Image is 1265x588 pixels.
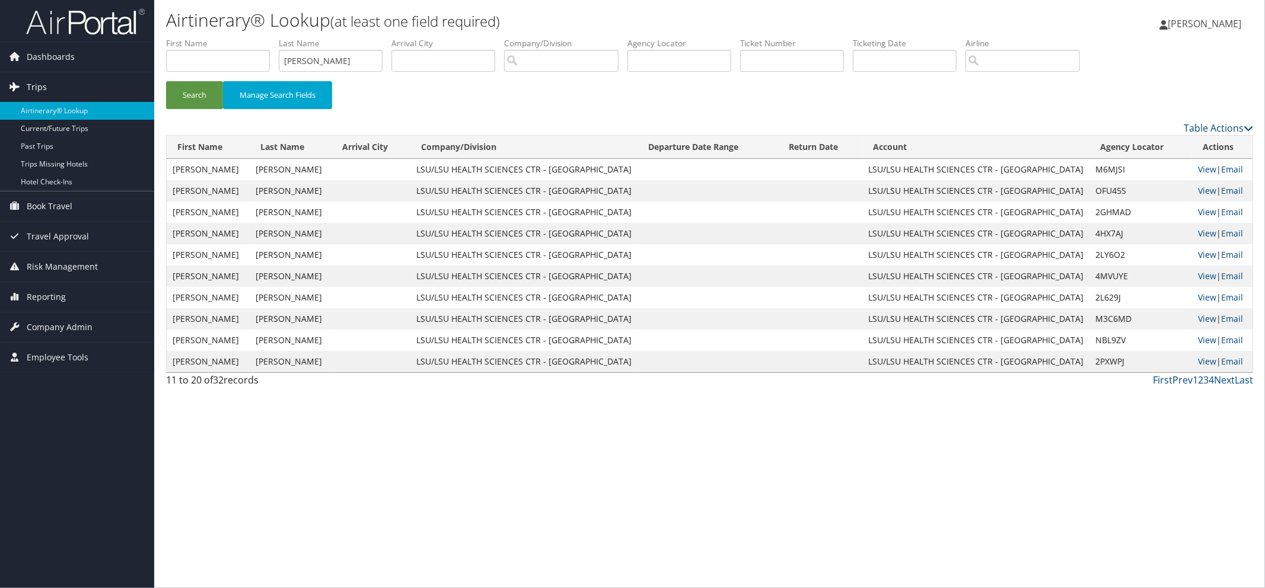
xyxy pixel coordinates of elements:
td: [PERSON_NAME] [167,266,250,287]
td: [PERSON_NAME] [167,308,250,330]
a: Next [1214,373,1235,386]
a: Last [1235,373,1253,386]
td: LSU/LSU HEALTH SCIENCES CTR - [GEOGRAPHIC_DATA] [410,223,638,244]
td: [PERSON_NAME] [167,159,250,180]
label: Company/Division [504,37,627,49]
td: LSU/LSU HEALTH SCIENCES CTR - [GEOGRAPHIC_DATA] [862,351,1089,372]
td: | [1192,244,1253,266]
td: LSU/LSU HEALTH SCIENCES CTR - [GEOGRAPHIC_DATA] [410,244,638,266]
span: 32 [213,373,224,386]
td: | [1192,351,1253,372]
td: | [1192,266,1253,287]
span: Trips [27,72,47,102]
th: Departure Date Range: activate to sort column descending [638,136,778,159]
td: [PERSON_NAME] [250,202,332,223]
span: [PERSON_NAME] [1168,17,1241,30]
td: LSU/LSU HEALTH SCIENCES CTR - [GEOGRAPHIC_DATA] [410,266,638,287]
a: View [1198,249,1216,260]
a: Email [1221,334,1243,346]
a: First [1153,373,1172,386]
td: [PERSON_NAME] [250,351,332,372]
td: | [1192,287,1253,308]
td: [PERSON_NAME] [250,330,332,351]
a: Email [1221,356,1243,367]
td: LSU/LSU HEALTH SCIENCES CTR - [GEOGRAPHIC_DATA] [862,223,1089,244]
td: | [1192,159,1253,180]
a: 4 [1209,373,1214,386]
td: LSU/LSU HEALTH SCIENCES CTR - [GEOGRAPHIC_DATA] [410,159,638,180]
th: Account: activate to sort column ascending [862,136,1089,159]
small: (at least one field required) [330,11,500,31]
span: Employee Tools [27,343,88,372]
td: [PERSON_NAME] [250,223,332,244]
a: Email [1221,249,1243,260]
a: 2 [1198,373,1203,386]
a: View [1198,270,1216,282]
td: [PERSON_NAME] [250,159,332,180]
th: First Name: activate to sort column ascending [167,136,250,159]
td: | [1192,223,1253,244]
th: Return Date: activate to sort column ascending [778,136,862,159]
td: 4HX7AJ [1089,223,1192,244]
th: Actions [1192,136,1253,159]
a: View [1198,334,1216,346]
td: | [1192,330,1253,351]
td: LSU/LSU HEALTH SCIENCES CTR - [GEOGRAPHIC_DATA] [862,287,1089,308]
a: Email [1221,270,1243,282]
td: 2LY6O2 [1089,244,1192,266]
td: [PERSON_NAME] [167,351,250,372]
a: View [1198,185,1216,196]
div: 11 to 20 of records [166,373,425,393]
a: View [1198,356,1216,367]
td: | [1192,180,1253,202]
th: Arrival City: activate to sort column ascending [332,136,410,159]
td: LSU/LSU HEALTH SCIENCES CTR - [GEOGRAPHIC_DATA] [862,244,1089,266]
td: LSU/LSU HEALTH SCIENCES CTR - [GEOGRAPHIC_DATA] [410,308,638,330]
td: LSU/LSU HEALTH SCIENCES CTR - [GEOGRAPHIC_DATA] [862,180,1089,202]
td: | [1192,308,1253,330]
label: Agency Locator [627,37,740,49]
a: Email [1221,185,1243,196]
td: [PERSON_NAME] [250,180,332,202]
a: Table Actions [1184,122,1253,135]
a: View [1198,164,1216,175]
a: Email [1221,313,1243,324]
a: Email [1221,292,1243,303]
label: Arrival City [391,37,504,49]
label: Ticket Number [740,37,853,49]
td: [PERSON_NAME] [167,287,250,308]
td: [PERSON_NAME] [167,244,250,266]
td: NBL9ZV [1089,330,1192,351]
span: Dashboards [27,42,75,72]
label: First Name [166,37,279,49]
td: 4MVUYE [1089,266,1192,287]
td: LSU/LSU HEALTH SCIENCES CTR - [GEOGRAPHIC_DATA] [862,266,1089,287]
label: Airline [966,37,1089,49]
th: Last Name: activate to sort column ascending [250,136,332,159]
span: Company Admin [27,312,93,342]
td: OFU45S [1089,180,1192,202]
label: Last Name [279,37,391,49]
td: 2GHMAD [1089,202,1192,223]
td: LSU/LSU HEALTH SCIENCES CTR - [GEOGRAPHIC_DATA] [862,202,1089,223]
a: [PERSON_NAME] [1159,6,1253,41]
td: [PERSON_NAME] [250,308,332,330]
td: [PERSON_NAME] [167,202,250,223]
a: View [1198,292,1216,303]
button: Search [166,81,223,109]
th: Company/Division [410,136,638,159]
a: 1 [1193,373,1198,386]
td: 2L629J [1089,287,1192,308]
button: Manage Search Fields [223,81,332,109]
label: Ticketing Date [853,37,966,49]
td: | [1192,202,1253,223]
td: LSU/LSU HEALTH SCIENCES CTR - [GEOGRAPHIC_DATA] [410,351,638,372]
td: [PERSON_NAME] [167,223,250,244]
td: [PERSON_NAME] [250,287,332,308]
span: Reporting [27,282,66,312]
td: [PERSON_NAME] [167,180,250,202]
a: View [1198,228,1216,239]
a: Email [1221,164,1243,175]
span: Travel Approval [27,222,89,251]
td: [PERSON_NAME] [167,330,250,351]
